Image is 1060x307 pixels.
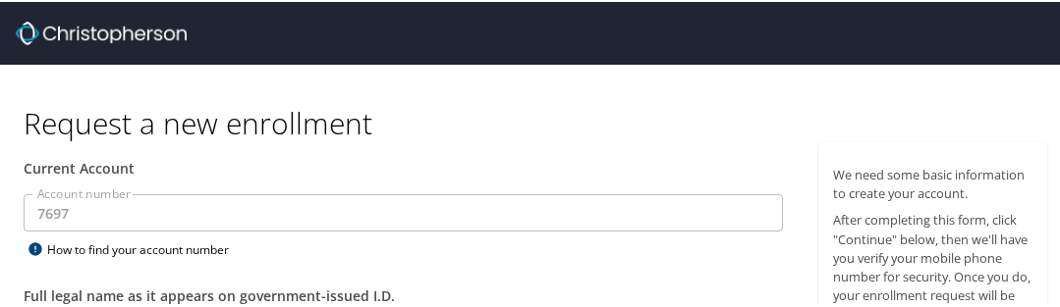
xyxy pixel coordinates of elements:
[24,283,783,304] div: Full legal name as it appears on government-issued I.D.
[24,156,783,177] div: Current Account
[834,164,1032,201] p: We need some basic information to create your account.
[16,20,187,43] img: cbt logo
[24,235,269,260] div: How to find your account number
